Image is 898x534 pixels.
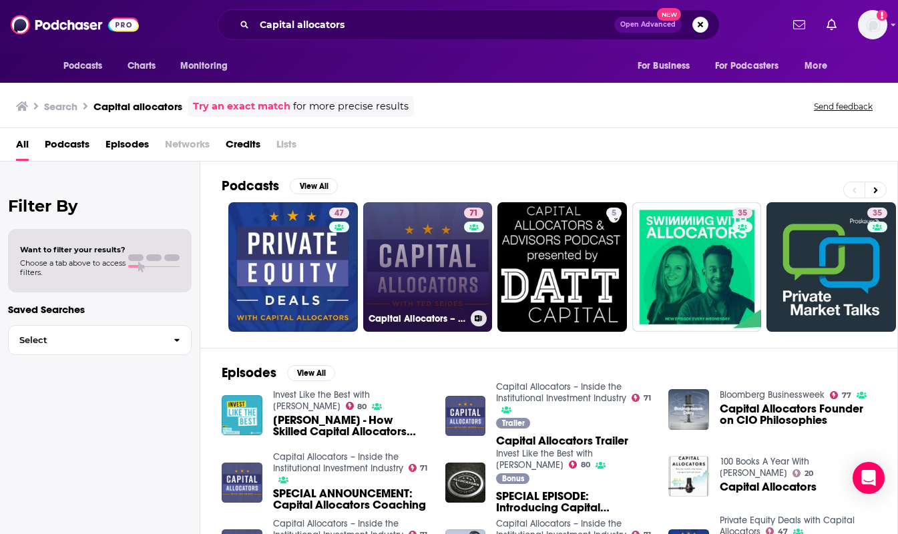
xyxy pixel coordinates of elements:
a: Capital Allocators Trailer [496,435,628,447]
a: Bloomberg Businessweek [720,389,825,400]
h3: Capital allocators [93,100,182,113]
a: 35 [732,208,752,218]
input: Search podcasts, credits, & more... [254,14,614,35]
a: 71 [409,464,428,472]
img: SPECIAL EPISODE: Introducing Capital Allocators Podcast with Host Ted Seides [445,463,486,503]
button: open menu [795,53,844,79]
button: Send feedback [810,101,877,112]
span: 35 [873,207,882,220]
a: Invest Like the Best with Patrick O'Shaughnessy [496,448,593,471]
span: 80 [357,404,367,410]
span: Episodes [105,133,149,161]
img: User Profile [858,10,887,39]
a: Will Thorndike - How Skilled Capital Allocators Compound Capital [273,415,429,437]
span: 71 [644,395,651,401]
a: 71 [464,208,483,218]
img: Capital Allocators Founder on CIO Philosophies [668,389,709,430]
button: Select [8,325,192,355]
span: 77 [842,392,851,398]
span: Choose a tab above to access filters. [20,258,126,277]
button: open menu [54,53,120,79]
a: Capital Allocators – Inside the Institutional Investment Industry [273,451,403,474]
button: View All [290,178,338,194]
h2: Episodes [222,364,276,381]
button: View All [287,365,335,381]
a: 100 Books A Year With Keven Wang [720,456,809,479]
span: SPECIAL EPISODE: Introducing Capital Allocators Podcast with Host [PERSON_NAME] [496,491,652,513]
a: 71Capital Allocators – Inside the Institutional Investment Industry [363,202,493,332]
a: SPECIAL ANNOUNCEMENT: Capital Allocators Coaching [222,463,262,503]
button: Open AdvancedNew [614,17,682,33]
span: Open Advanced [620,21,676,28]
span: [PERSON_NAME] - How Skilled Capital Allocators Compound Capital [273,415,429,437]
button: open menu [171,53,245,79]
span: 5 [612,207,616,220]
span: 80 [581,462,590,468]
a: 35 [766,202,896,332]
span: Lists [276,133,296,161]
img: Will Thorndike - How Skilled Capital Allocators Compound Capital [222,395,262,436]
span: New [657,8,681,21]
span: Trailer [502,419,525,427]
img: Capital Allocators Trailer [445,396,486,437]
a: 47 [228,202,358,332]
a: 5 [497,202,627,332]
a: Capital Allocators – Inside the Institutional Investment Industry [496,381,626,404]
a: 20 [793,469,813,477]
h3: Capital Allocators – Inside the Institutional Investment Industry [369,313,465,324]
div: Open Intercom Messenger [853,462,885,494]
span: 20 [805,471,813,477]
img: Capital Allocators [668,456,709,497]
span: Select [9,336,163,344]
span: Podcasts [63,57,103,75]
a: 77 [830,391,851,399]
span: Networks [165,133,210,161]
a: Capital Allocators [720,481,817,493]
span: For Business [638,57,690,75]
a: 35 [632,202,762,332]
span: Monitoring [180,57,228,75]
a: Capital Allocators Founder on CIO Philosophies [720,403,876,426]
span: 71 [469,207,478,220]
a: Show notifications dropdown [788,13,811,36]
a: Podcasts [45,133,89,161]
a: Charts [119,53,164,79]
img: Podchaser - Follow, Share and Rate Podcasts [11,12,139,37]
button: open menu [706,53,799,79]
span: Bonus [502,475,524,483]
a: Show notifications dropdown [821,13,842,36]
button: Show profile menu [858,10,887,39]
a: Credits [226,133,260,161]
a: PodcastsView All [222,178,338,194]
span: 71 [420,465,427,471]
a: SPECIAL ANNOUNCEMENT: Capital Allocators Coaching [273,488,429,511]
p: Saved Searches [8,303,192,316]
a: 35 [867,208,887,218]
a: 5 [606,208,622,218]
span: For Podcasters [715,57,779,75]
a: Invest Like the Best with Patrick O'Shaughnessy [273,389,370,412]
svg: Add a profile image [877,10,887,21]
span: More [805,57,827,75]
span: Logged in as gmalloy [858,10,887,39]
a: 71 [632,394,651,402]
a: 80 [346,402,367,410]
a: EpisodesView All [222,364,335,381]
h3: Search [44,100,77,113]
span: Charts [128,57,156,75]
a: Try an exact match [193,99,290,114]
a: 80 [569,461,590,469]
span: for more precise results [293,99,409,114]
button: open menu [628,53,707,79]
